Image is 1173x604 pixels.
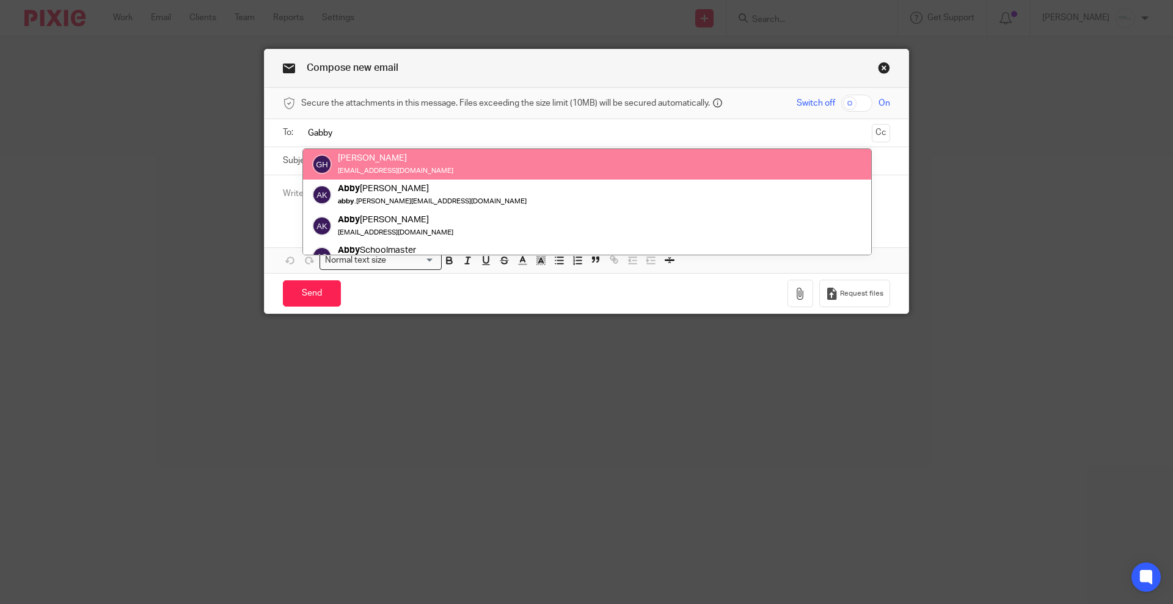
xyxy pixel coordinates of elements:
[283,280,341,307] input: Send
[338,229,453,236] small: [EMAIL_ADDRESS][DOMAIN_NAME]
[312,155,332,174] img: svg%3E
[312,186,332,205] img: svg%3E
[872,124,890,142] button: Cc
[323,254,389,267] span: Normal text size
[819,280,890,307] button: Request files
[312,247,332,266] img: svg%3E
[338,215,360,224] em: Abby
[878,62,890,78] a: Close this dialog window
[390,254,434,267] input: Search for option
[338,244,453,257] div: Schoolmaster
[338,152,453,164] div: [PERSON_NAME]
[338,167,453,174] small: [EMAIL_ADDRESS][DOMAIN_NAME]
[338,183,527,195] div: [PERSON_NAME]
[283,155,315,167] label: Subject:
[312,216,332,236] img: svg%3E
[338,214,453,226] div: [PERSON_NAME]
[283,126,296,139] label: To:
[307,63,398,73] span: Compose new email
[320,251,442,270] div: Search for option
[338,246,360,255] em: Abby
[797,97,835,109] span: Switch off
[840,289,883,299] span: Request files
[879,97,890,109] span: On
[338,198,527,205] small: .[PERSON_NAME][EMAIL_ADDRESS][DOMAIN_NAME]
[301,97,710,109] span: Secure the attachments in this message. Files exceeding the size limit (10MB) will be secured aut...
[338,184,360,194] em: Abby
[338,198,354,205] em: abby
